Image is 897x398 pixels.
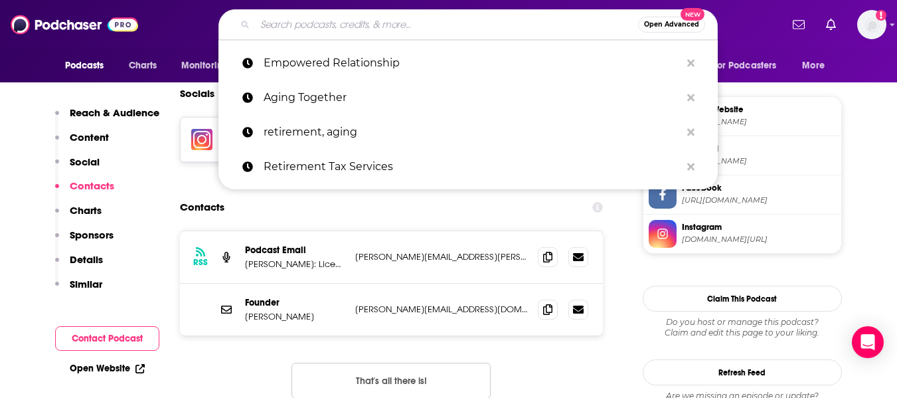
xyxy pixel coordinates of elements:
button: Contact Podcast [55,326,159,351]
a: Charts [120,53,165,78]
p: Founder [245,297,345,308]
button: Refresh Feed [643,359,842,385]
button: Open AdvancedNew [638,17,705,33]
button: Charts [55,204,102,229]
p: [PERSON_NAME][EMAIL_ADDRESS][PERSON_NAME][DOMAIN_NAME] [355,251,528,262]
button: open menu [793,53,841,78]
a: RSS Feed[DOMAIN_NAME] [649,142,836,169]
span: More [802,56,825,75]
span: https://www.facebook.com/EmpoweredRelationship [682,195,836,205]
span: Podcasts [65,56,104,75]
button: Content [55,131,109,155]
p: Social [70,155,100,168]
button: open menu [56,53,122,78]
span: empoweredrelationship.libsyn.com [682,156,836,166]
button: Show profile menu [857,10,886,39]
p: [PERSON_NAME] [245,311,345,322]
a: Instagram[DOMAIN_NAME][URL] [649,220,836,248]
p: Empowered Relationship [264,46,681,80]
span: For Podcasters [713,56,777,75]
a: Show notifications dropdown [787,13,810,36]
a: Aging Together [218,80,718,115]
div: Open Intercom Messenger [852,326,884,358]
p: Retirement Tax Services [264,149,681,184]
h3: RSS [193,257,208,268]
button: Contacts [55,179,114,204]
button: open menu [172,53,246,78]
span: Official Website [682,104,836,116]
p: [PERSON_NAME]: Licensed [MEDICAL_DATA], Relationship Coach & Transformational Coach. [245,258,345,270]
button: Sponsors [55,229,114,253]
span: Charts [129,56,157,75]
a: Official Website[DOMAIN_NAME] [649,102,836,130]
div: Claim and edit this page to your liking. [643,317,842,338]
p: Reach & Audience [70,106,159,119]
h2: Contacts [180,195,224,220]
button: Similar [55,278,102,302]
p: [PERSON_NAME][EMAIL_ADDRESS][DOMAIN_NAME] [355,304,528,315]
span: drjessicahiggins.com [682,117,836,127]
button: Claim This Podcast [643,286,842,312]
a: Empowered Relationship [218,46,718,80]
div: Search podcasts, credits, & more... [218,9,718,40]
p: retirement, aging [264,115,681,149]
a: Retirement Tax Services [218,149,718,184]
p: Aging Together [264,80,681,115]
span: Facebook [682,182,836,194]
span: Do you host or manage this podcast? [643,317,842,328]
input: Search podcasts, credits, & more... [255,14,638,35]
button: open menu [704,53,796,78]
span: instagram.com/drjessicahiggins [682,235,836,245]
svg: Add a profile image [876,10,886,21]
p: Contacts [70,179,114,192]
img: Podchaser - Follow, Share and Rate Podcasts [11,12,138,37]
p: Charts [70,204,102,217]
span: New [681,8,704,21]
button: Social [55,155,100,180]
a: Open Website [70,363,145,374]
img: User Profile [857,10,886,39]
a: Facebook[URL][DOMAIN_NAME] [649,181,836,209]
p: Details [70,253,103,266]
button: Details [55,253,103,278]
span: RSS Feed [682,143,836,155]
p: Similar [70,278,102,290]
button: Reach & Audience [55,106,159,131]
h2: Socials [180,81,214,106]
img: iconImage [191,129,212,150]
a: retirement, aging [218,115,718,149]
span: Logged in as angelabellBL2024 [857,10,886,39]
p: Sponsors [70,229,114,241]
a: Show notifications dropdown [821,13,841,36]
span: Instagram [682,221,836,233]
p: Content [70,131,109,144]
span: Open Advanced [644,21,699,28]
p: Podcast Email [245,245,345,256]
span: Monitoring [181,56,228,75]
